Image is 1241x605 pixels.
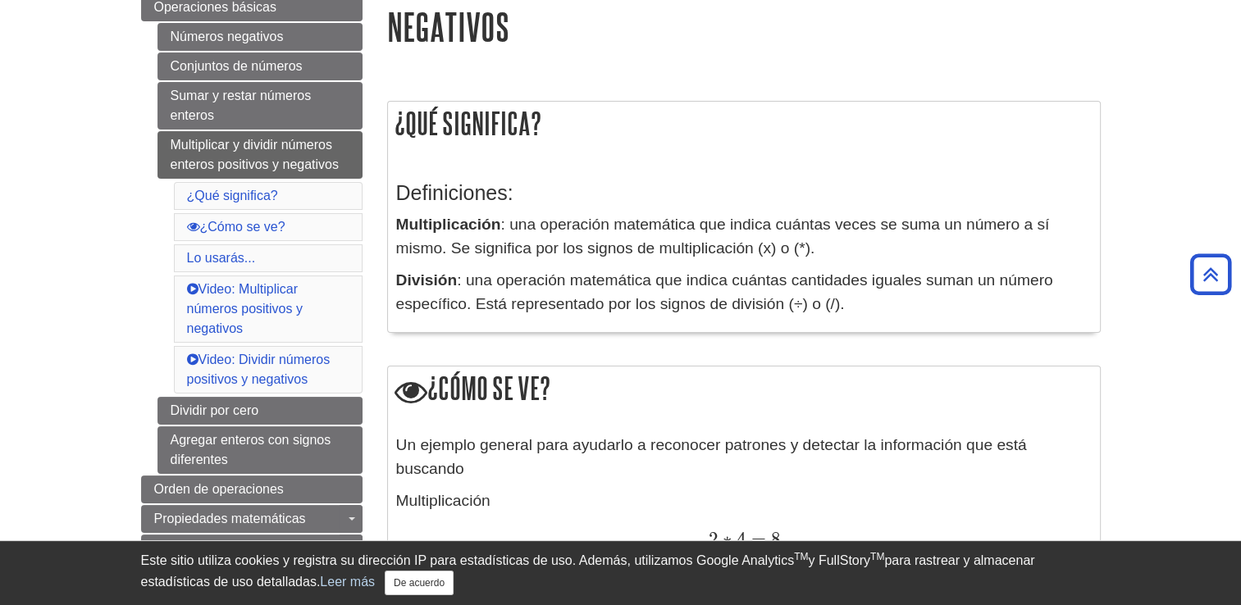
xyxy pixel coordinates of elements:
[157,52,363,80] a: Conjuntos de números
[746,528,766,550] span: =
[187,282,303,335] a: Video: Multiplicar números positivos y negativos
[157,82,363,130] a: Sumar y restar números enteros
[157,23,363,51] a: Números negativos
[187,220,285,234] a: ¿Cómo se ve?
[396,181,1092,205] h3: Definiciones:
[141,505,363,533] a: Propiedades matemáticas
[157,397,363,425] a: Dividir por cero
[385,571,454,595] button: Cerrar
[187,189,278,202] a: ¿Qué significa?
[187,353,331,386] a: Video: Dividir números positivos y negativos
[187,251,256,265] a: Lo usarás...
[157,426,363,474] a: Agregar enteros con signos diferentes
[396,216,501,233] strong: Multiplicación
[1184,263,1237,285] a: Volver al principio
[718,528,732,550] span: ∗
[141,553,795,567] font: Este sitio utiliza cookies y registra su dirección IP para estadísticas de uso. Además, utilizamo...
[320,575,375,589] a: Leer más
[708,528,718,550] span: 2
[396,492,490,509] font: Multiplicación
[396,434,1092,481] p: Un ejemplo general para ayudarlo a reconocer patrones y detectar la información que está buscando
[396,269,1092,316] p: : una operación matemática que indica cuántas cantidades iguales suman un número específico. Está...
[396,271,458,289] strong: División
[141,475,363,503] a: Orden de operaciones
[200,220,285,234] font: ¿Cómo se ve?
[154,512,306,525] span: Propiedades matemáticas
[388,102,1100,145] h2: ¿Qué significa?
[154,482,284,496] span: Orden de operaciones
[396,213,1092,261] p: : una operación matemática que indica cuántas veces se suma un número a sí mismo. Se significa po...
[808,553,870,567] font: y FullStory
[157,131,363,179] a: Multiplicar y dividir números enteros positivos y negativos
[141,534,363,562] a: Factores y múltiplos
[732,528,746,550] span: 4
[794,551,808,562] sup: TM
[427,371,550,405] font: ¿Cómo se ve?
[870,551,884,562] sup: TM
[766,528,781,550] span: 8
